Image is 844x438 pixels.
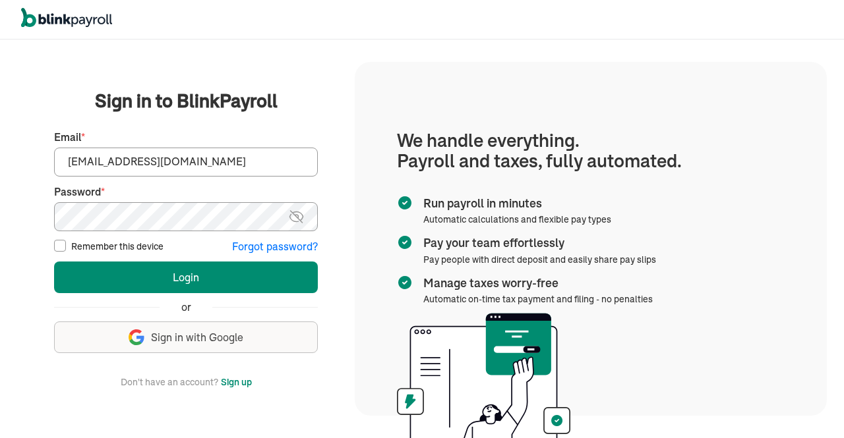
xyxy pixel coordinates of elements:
[54,130,318,145] label: Email
[423,195,606,212] span: Run payroll in minutes
[423,293,653,305] span: Automatic on-time tax payment and filing - no penalties
[232,239,318,254] button: Forgot password?
[54,321,318,353] button: Sign in with Google
[397,130,785,171] h1: We handle everything. Payroll and taxes, fully automated.
[423,213,611,225] span: Automatic calculations and flexible pay types
[151,330,243,345] span: Sign in with Google
[221,374,252,390] button: Sign up
[129,329,144,345] img: google
[121,374,218,390] span: Don't have an account?
[423,275,648,292] span: Manage taxes worry-free
[423,234,651,252] span: Pay your team effortlessly
[397,234,413,250] img: checkmark
[397,195,413,211] img: checkmark
[71,240,164,253] label: Remember this device
[54,148,318,177] input: Your email address
[21,8,112,28] img: logo
[288,209,305,225] img: eye
[423,254,656,265] span: Pay people with direct deposit and easily share pay slips
[624,296,844,438] iframe: Chat Widget
[95,88,278,114] span: Sign in to BlinkPayroll
[397,275,413,290] img: checkmark
[54,184,318,200] label: Password
[54,261,318,293] button: Login
[181,300,191,315] span: or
